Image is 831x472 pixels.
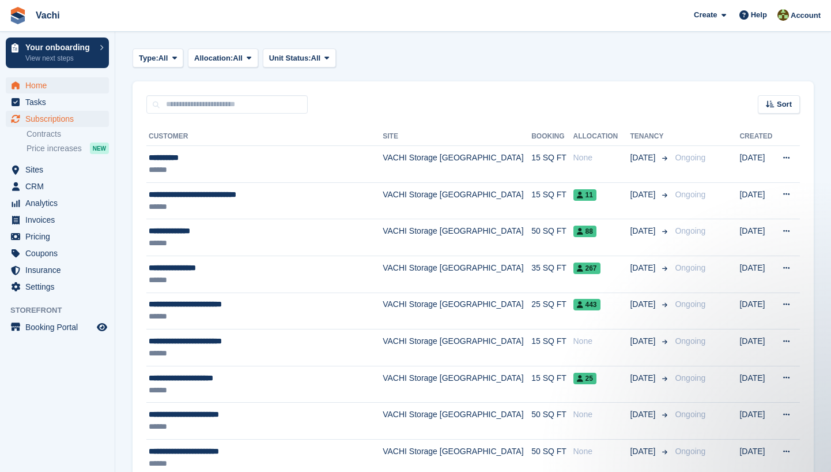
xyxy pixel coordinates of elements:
[25,53,94,63] p: View next steps
[531,146,573,183] td: 15 SQ FT
[25,279,95,295] span: Settings
[6,162,109,178] a: menu
[27,129,109,140] a: Contracts
[675,373,705,383] span: Ongoing
[630,409,658,421] span: [DATE]
[25,195,95,211] span: Analytics
[27,142,109,155] a: Price increases NEW
[383,403,531,440] td: VACHI Storage [GEOGRAPHIC_DATA]
[630,152,658,164] span: [DATE]
[630,335,658,347] span: [DATE]
[6,212,109,228] a: menu
[383,146,531,183] td: VACHI Storage [GEOGRAPHIC_DATA]
[531,366,573,403] td: 15 SQ FT
[531,403,573,440] td: 50 SQ FT
[630,445,658,458] span: [DATE]
[6,262,109,278] a: menu
[383,293,531,329] td: VACHI Storage [GEOGRAPHIC_DATA]
[573,299,600,310] span: 443
[630,298,658,310] span: [DATE]
[630,189,658,201] span: [DATE]
[25,77,95,93] span: Home
[739,146,774,183] td: [DATE]
[25,111,95,127] span: Subscriptions
[10,305,115,316] span: Storefront
[791,10,821,21] span: Account
[573,226,596,237] span: 88
[269,53,311,64] span: Unit Status:
[9,7,27,24] img: stora-icon-8386f47178a22dfd0bd8f6a31ec36ba5ce8667c1dd55bd0f319d3a0aa187defe.svg
[90,143,109,154] div: NEW
[27,143,82,154] span: Price increases
[95,320,109,334] a: Preview store
[675,190,705,199] span: Ongoing
[25,162,95,178] span: Sites
[573,128,630,146] th: Allocation
[675,299,705,309] span: Ongoing
[531,219,573,256] td: 50 SQ FT
[25,262,95,278] span: Insurance
[573,189,596,201] span: 11
[383,128,531,146] th: Site
[25,178,95,194] span: CRM
[6,111,109,127] a: menu
[6,38,109,68] a: Your onboarding View next steps
[25,319,95,335] span: Booking Portal
[383,219,531,256] td: VACHI Storage [GEOGRAPHIC_DATA]
[573,373,596,384] span: 25
[25,228,95,245] span: Pricing
[739,403,774,440] td: [DATE]
[630,128,670,146] th: Tenancy
[25,94,95,110] span: Tasks
[383,182,531,219] td: VACHI Storage [GEOGRAPHIC_DATA]
[739,182,774,219] td: [DATE]
[573,445,630,458] div: None
[573,263,600,274] span: 267
[630,262,658,274] span: [DATE]
[573,335,630,347] div: None
[188,48,258,68] button: Allocation: All
[531,182,573,219] td: 15 SQ FT
[675,263,705,272] span: Ongoing
[6,94,109,110] a: menu
[675,153,705,162] span: Ongoing
[146,128,383,146] th: Customer
[531,256,573,293] td: 35 SQ FT
[694,9,717,21] span: Create
[139,53,158,64] span: Type:
[739,293,774,329] td: [DATE]
[25,212,95,228] span: Invoices
[158,53,168,64] span: All
[25,245,95,261] span: Coupons
[739,366,774,403] td: [DATE]
[739,329,774,366] td: [DATE]
[777,9,789,21] img: Anete Gre
[383,329,531,366] td: VACHI Storage [GEOGRAPHIC_DATA]
[6,178,109,194] a: menu
[675,410,705,419] span: Ongoing
[751,9,767,21] span: Help
[6,245,109,261] a: menu
[630,372,658,384] span: [DATE]
[777,99,792,110] span: Sort
[6,195,109,211] a: menu
[739,128,774,146] th: Created
[133,48,183,68] button: Type: All
[383,366,531,403] td: VACHI Storage [GEOGRAPHIC_DATA]
[573,409,630,421] div: None
[233,53,243,64] span: All
[675,447,705,456] span: Ongoing
[573,152,630,164] div: None
[739,256,774,293] td: [DATE]
[6,228,109,245] a: menu
[675,226,705,235] span: Ongoing
[194,53,233,64] span: Allocation:
[6,77,109,93] a: menu
[263,48,336,68] button: Unit Status: All
[311,53,321,64] span: All
[531,128,573,146] th: Booking
[25,43,94,51] p: Your onboarding
[6,279,109,295] a: menu
[383,256,531,293] td: VACHI Storage [GEOGRAPHIC_DATA]
[739,219,774,256] td: [DATE]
